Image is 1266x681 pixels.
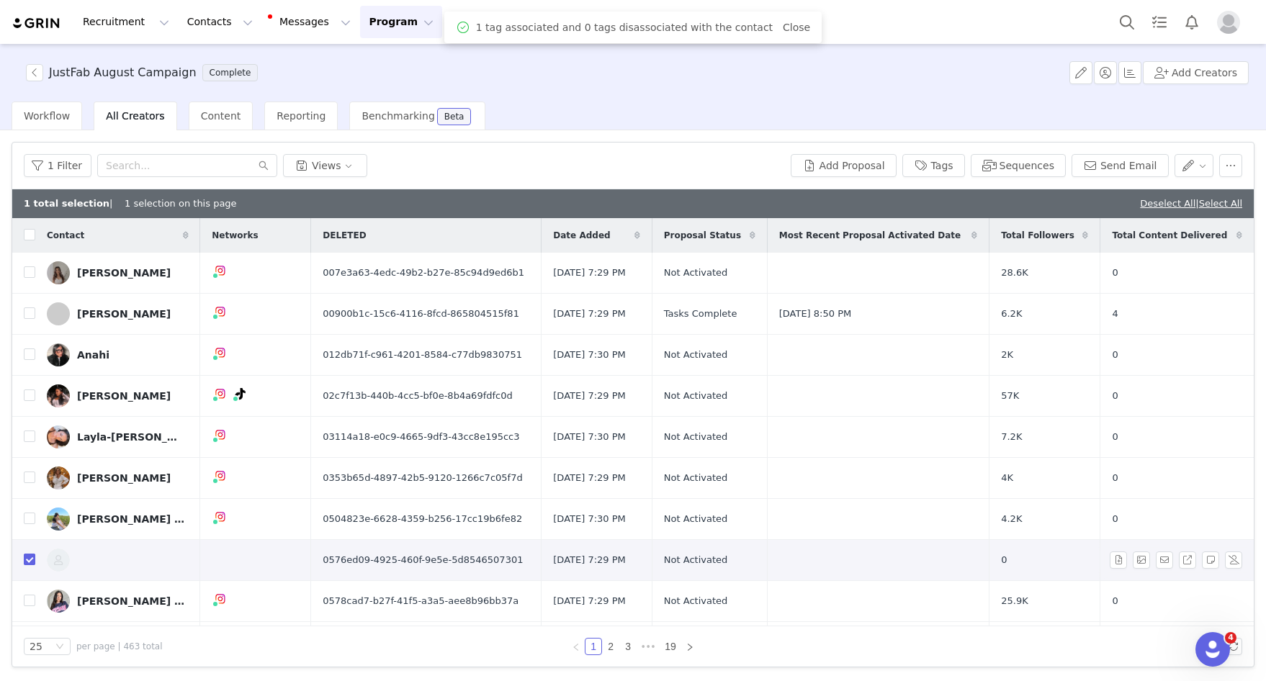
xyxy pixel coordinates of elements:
span: Content [201,110,241,122]
a: 2 [603,639,619,654]
li: 2 [602,638,619,655]
span: 02c7f13b-440b-4cc5-bf0e-8b4a69fdfc0d [323,389,512,403]
i: icon: search [259,161,269,171]
span: Tasks Complete [664,307,737,321]
span: 03114a18-e0c9-4665-9df3-43cc8e195cc3 [323,430,519,444]
img: a13434fb-ab8d-4930-93be-087202114ef3.jpg [47,508,70,531]
i: icon: down [55,642,64,652]
div: 25 [30,639,42,654]
img: instagram.svg [215,511,226,523]
img: fff6b9fd-f572-4bec-abf6-2cfd89487815--s.jpg [47,343,70,366]
div: Beta [444,112,464,121]
span: 012db71f-c961-4201-8584-c77db9830751 [323,348,522,362]
a: Deselect All [1140,198,1195,209]
button: Notifications [1176,6,1208,38]
button: Send Email [1072,154,1169,177]
img: 0208aed4-8971-4e70-9b6e-48885a907601--s.jpg [47,590,70,613]
span: Not Activated [664,389,727,403]
button: Content [443,6,521,38]
h3: JustFab August Campaign [49,64,197,81]
span: 1 tag associated and 0 tags disassociated with the contact [476,20,773,35]
button: 1 Filter [24,154,91,177]
span: Not Activated [664,471,727,485]
span: Send Email [1156,551,1179,569]
span: [object Object] [26,64,264,81]
span: [DATE] 7:29 PM [553,307,625,321]
span: [DATE] 7:29 PM [553,594,625,608]
a: Community [670,6,753,38]
button: Reporting [522,6,611,38]
span: 0578cad7-b27f-41f5-a3a5-aee8b96bb37a [323,594,518,608]
span: [DATE] 7:29 PM [553,553,625,567]
a: Brands [612,6,669,38]
button: Tags [902,154,965,177]
img: grin logo [12,17,62,30]
span: Total Followers [1001,229,1074,242]
span: 7.2K [1001,430,1022,444]
img: 1f4b49f6-fa02-494f-8874-f8df3cfcbc50.jpg [47,384,70,407]
img: instagram.svg [215,470,226,482]
span: 4K [1001,471,1013,485]
span: Not Activated [664,348,727,362]
a: [PERSON_NAME] [47,302,189,325]
li: 3 [619,638,637,655]
a: Layla-[PERSON_NAME] [47,425,189,448]
button: Messages [262,6,359,38]
span: | [1195,198,1242,209]
a: [PERSON_NAME] [47,261,189,284]
div: [PERSON_NAME] [77,390,171,402]
span: 0576ed09-4925-460f-9e5e-5d8546507301 [323,553,523,567]
span: Workflow [24,110,70,122]
span: 4.2K [1001,512,1022,526]
span: Not Activated [664,430,727,444]
span: [DATE] 7:30 PM [553,512,625,526]
div: | 1 selection on this page [24,197,237,211]
button: Add Proposal [791,154,897,177]
span: [DATE] 7:30 PM [553,430,625,444]
iframe: Intercom live chat [1195,632,1230,667]
div: [PERSON_NAME] [77,472,171,484]
a: Close [783,22,810,33]
div: Anahi [77,349,109,361]
img: instagram.svg [215,429,226,441]
a: 1 [585,639,601,654]
span: DELETED [323,229,366,242]
button: Add Creators [1143,61,1249,84]
span: Proposal Status [664,229,741,242]
span: 2K [1001,348,1013,362]
div: [PERSON_NAME] [PERSON_NAME] [77,595,185,607]
span: Not Activated [664,594,727,608]
img: instagram.svg [215,593,226,605]
img: d457c5bb-cade-498d-a250-b2368d4dfca1.jpg [47,261,70,284]
span: 007e3a63-4edc-49b2-b27e-85c94d9ed6b1 [323,266,524,280]
span: [DATE] 7:29 PM [553,266,625,280]
span: 25.9K [1001,594,1028,608]
button: Recruitment [74,6,178,38]
a: [PERSON_NAME] [47,384,189,407]
div: [PERSON_NAME] [77,267,171,279]
a: Select All [1199,198,1242,209]
span: [DATE] 7:29 PM [553,389,625,403]
li: 1 [585,638,602,655]
span: 0504823e-6628-4359-b256-17cc19b6fe82 [323,512,522,526]
img: instagram.svg [215,388,226,400]
span: [DATE] 7:30 PM [553,348,625,362]
img: placeholder-profile.jpg [1217,11,1240,34]
b: 1 total selection [24,198,109,209]
span: 0353b65d-4897-42b5-9120-1266c7c05f7d [323,471,522,485]
span: Not Activated [664,512,727,526]
img: 3d1e645c-46d6-4525-b067-ac5708c36745--s.jpg [47,466,70,490]
span: Reporting [277,110,326,122]
a: [PERSON_NAME] [PERSON_NAME] [47,508,189,531]
img: instagram.svg [215,265,226,276]
button: Profile [1208,11,1254,34]
img: instagram.svg [215,306,226,317]
span: Not Activated [664,553,727,567]
a: Anahi [47,343,189,366]
span: 57K [1001,389,1019,403]
span: Networks [212,229,258,242]
span: ••• [637,638,660,655]
span: Date Added [553,229,610,242]
span: Contact [47,229,84,242]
